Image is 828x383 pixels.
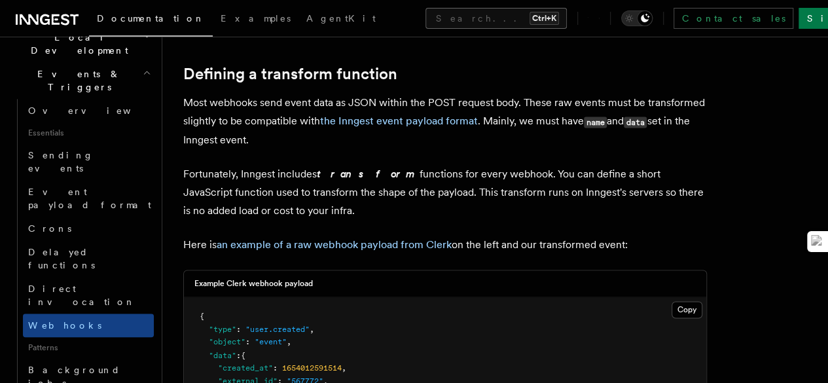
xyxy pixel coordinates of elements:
span: Event payload format [28,187,151,210]
a: Event payload format [23,180,154,217]
a: Direct invocation [23,277,154,314]
em: transform [317,168,420,180]
span: Essentials [23,122,154,143]
span: { [200,312,204,321]
h3: Example Clerk webhook payload [194,278,313,289]
span: Events & Triggers [10,67,143,94]
span: Direct invocation [28,283,135,307]
a: the Inngest event payload format [320,115,478,127]
span: , [342,363,346,372]
p: Here is on the left and our transformed event: [183,236,707,254]
code: data [624,117,647,128]
a: Contact sales [674,8,793,29]
span: : [245,337,250,346]
button: Events & Triggers [10,62,154,99]
p: Fortunately, Inngest includes functions for every webhook. You can define a short JavaScript func... [183,165,707,220]
span: AgentKit [306,13,376,24]
span: : [236,350,241,359]
code: name [584,117,607,128]
span: Documentation [97,13,205,24]
a: AgentKit [298,4,384,35]
a: Overview [23,99,154,122]
span: , [310,325,314,334]
p: Most webhooks send event data as JSON within the POST request body. These raw events must be tran... [183,94,707,149]
kbd: Ctrl+K [530,12,559,25]
span: : [236,325,241,334]
span: { [241,350,245,359]
span: "type" [209,325,236,334]
span: "created_at" [218,363,273,372]
span: Examples [221,13,291,24]
button: Search...Ctrl+K [425,8,567,29]
span: "object" [209,337,245,346]
span: Delayed functions [28,247,95,270]
span: "user.created" [245,325,310,334]
span: "data" [209,350,236,359]
button: Local Development [10,26,154,62]
span: 1654012591514 [282,363,342,372]
span: Crons [28,223,71,234]
a: Documentation [89,4,213,37]
button: Toggle dark mode [621,10,653,26]
a: Sending events [23,143,154,180]
a: Defining a transform function [183,65,397,83]
a: Crons [23,217,154,240]
span: Patterns [23,337,154,358]
span: Local Development [10,31,143,57]
a: Webhooks [23,314,154,337]
a: an example of a raw webhook payload from Clerk [217,238,452,251]
span: , [287,337,291,346]
a: Examples [213,4,298,35]
span: "event" [255,337,287,346]
a: Delayed functions [23,240,154,277]
button: Copy [672,301,702,318]
span: : [273,363,278,372]
span: Sending events [28,150,94,173]
span: Overview [28,105,163,116]
span: Webhooks [28,320,101,331]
